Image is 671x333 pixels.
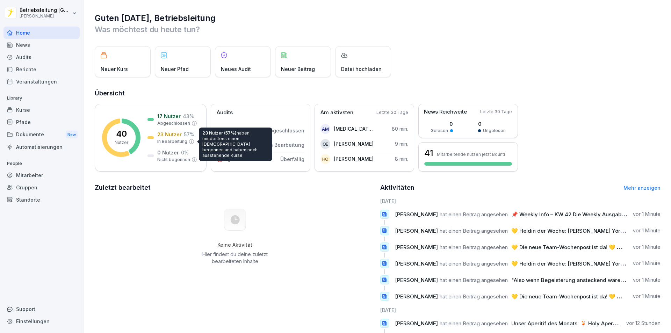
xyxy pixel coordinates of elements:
[95,183,375,193] h2: Zuletzt bearbeitet
[101,65,128,73] p: Neuer Kurs
[478,120,506,128] p: 0
[157,138,187,145] p: In Bearbeitung
[95,13,661,24] h1: Guten [DATE], Betriebsleitung
[320,139,330,149] div: OE
[157,149,179,156] p: 0 Nutzer
[3,104,80,116] a: Kurse
[217,109,233,117] p: Audits
[3,75,80,88] a: Veranstaltungen
[157,113,181,120] p: 17 Nutzer
[480,109,512,115] p: Letzte 30 Tage
[226,155,230,164] p: 1
[226,126,235,135] p: 15
[395,277,438,283] span: [PERSON_NAME]
[440,293,508,300] span: hat einen Beitrag angesehen
[395,320,438,327] span: [PERSON_NAME]
[3,27,80,39] a: Home
[157,120,190,126] p: Abgeschlossen
[20,14,71,19] p: [PERSON_NAME]
[395,293,438,300] span: [PERSON_NAME]
[3,194,80,206] a: Standorte
[633,211,661,218] p: vor 1 Minute
[440,211,508,218] span: hat einen Beitrag angesehen
[392,125,408,132] p: 80 min.
[3,128,80,141] a: DokumenteNew
[633,244,661,251] p: vor 1 Minute
[200,251,270,265] p: Hier findest du deine zuletzt bearbeiteten Inhalte
[200,242,270,248] h5: Keine Aktivität
[440,244,508,251] span: hat einen Beitrag angesehen
[334,140,374,147] p: [PERSON_NAME]
[320,154,330,164] div: HO
[633,293,661,300] p: vor 1 Minute
[221,65,251,73] p: Neues Audit
[199,128,272,161] div: haben mindestens einen [DEMOGRAPHIC_DATA] begonnen und haben noch ausstehende Kurse.
[440,227,508,234] span: hat einen Beitrag angesehen
[183,113,194,120] p: 43 %
[633,227,661,234] p: vor 1 Minute
[3,158,80,169] p: People
[334,125,374,132] p: [MEDICAL_DATA][PERSON_NAME]
[633,260,661,267] p: vor 1 Minute
[3,169,80,181] a: Mitarbeiter
[334,155,374,162] p: [PERSON_NAME]
[157,157,190,163] p: Nicht begonnen
[268,141,304,149] p: In Bearbeitung
[181,149,189,156] p: 0 %
[320,109,353,117] p: Am aktivsten
[395,140,408,147] p: 9 min.
[184,131,194,138] p: 57 %
[395,211,438,218] span: [PERSON_NAME]
[424,147,433,159] h3: 41
[116,130,127,138] p: 40
[66,131,78,139] div: New
[395,227,438,234] span: [PERSON_NAME]
[380,306,661,314] h6: [DATE]
[3,116,80,128] a: Pfade
[280,155,304,163] p: Überfällig
[3,181,80,194] a: Gruppen
[633,276,661,283] p: vor 1 Minute
[395,244,438,251] span: [PERSON_NAME]
[3,303,80,315] div: Support
[440,277,508,283] span: hat einen Beitrag angesehen
[380,183,414,193] h2: Aktivitäten
[3,141,80,153] a: Automatisierungen
[202,130,237,136] span: 23 Nutzer (57%)
[3,315,80,327] a: Einstellungen
[3,93,80,104] p: Library
[20,7,71,13] p: Betriebsleitung [GEOGRAPHIC_DATA]
[3,39,80,51] a: News
[431,128,448,134] p: Gelesen
[626,320,661,327] p: vor 12 Stunden
[95,88,661,98] h2: Übersicht
[157,131,182,138] p: 23 Nutzer
[3,63,80,75] a: Berichte
[380,197,661,205] h6: [DATE]
[281,65,315,73] p: Neuer Beitrag
[95,24,661,35] p: Was möchtest du heute tun?
[483,128,506,134] p: Ungelesen
[115,139,128,146] p: Nutzer
[440,260,508,267] span: hat einen Beitrag angesehen
[424,108,467,116] p: News Reichweite
[3,128,80,141] div: Dokumente
[376,109,408,116] p: Letzte 30 Tage
[3,51,80,63] a: Audits
[440,320,508,327] span: hat einen Beitrag angesehen
[161,65,189,73] p: Neuer Pfad
[437,152,505,157] p: Mitarbeitende nutzen jetzt Bounti
[267,127,304,134] p: Abgeschlossen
